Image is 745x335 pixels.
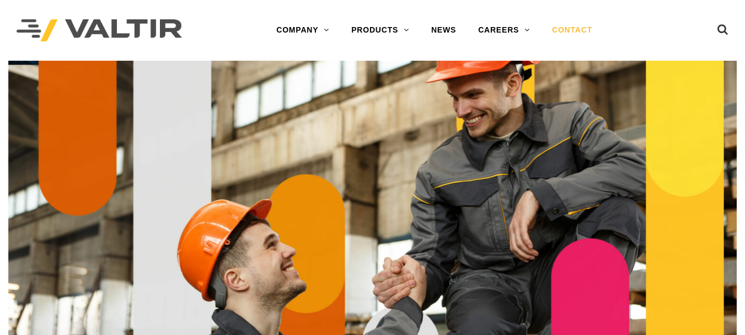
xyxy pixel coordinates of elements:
[420,19,467,41] a: NEWS
[17,19,182,42] img: Valtir
[340,19,420,41] a: PRODUCTS
[467,19,541,41] a: CAREERS
[541,19,603,41] a: CONTACT
[265,19,340,41] a: COMPANY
